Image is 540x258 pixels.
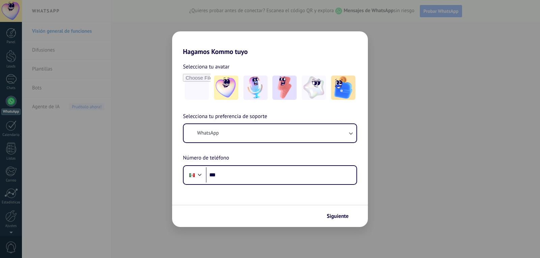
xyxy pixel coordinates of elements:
h2: Hagamos Kommo tuyo [172,31,368,56]
img: -1.jpeg [214,76,238,100]
button: Siguiente [324,210,358,222]
div: Mexico: + 52 [186,168,198,182]
span: Siguiente [327,214,349,219]
span: WhatsApp [197,130,219,137]
img: -2.jpeg [243,76,268,100]
button: WhatsApp [184,124,356,142]
img: -4.jpeg [302,76,326,100]
span: Selecciona tu preferencia de soporte [183,112,267,121]
img: -3.jpeg [272,76,297,100]
span: Selecciona tu avatar [183,62,230,71]
img: -5.jpeg [331,76,355,100]
span: Número de teléfono [183,154,229,163]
